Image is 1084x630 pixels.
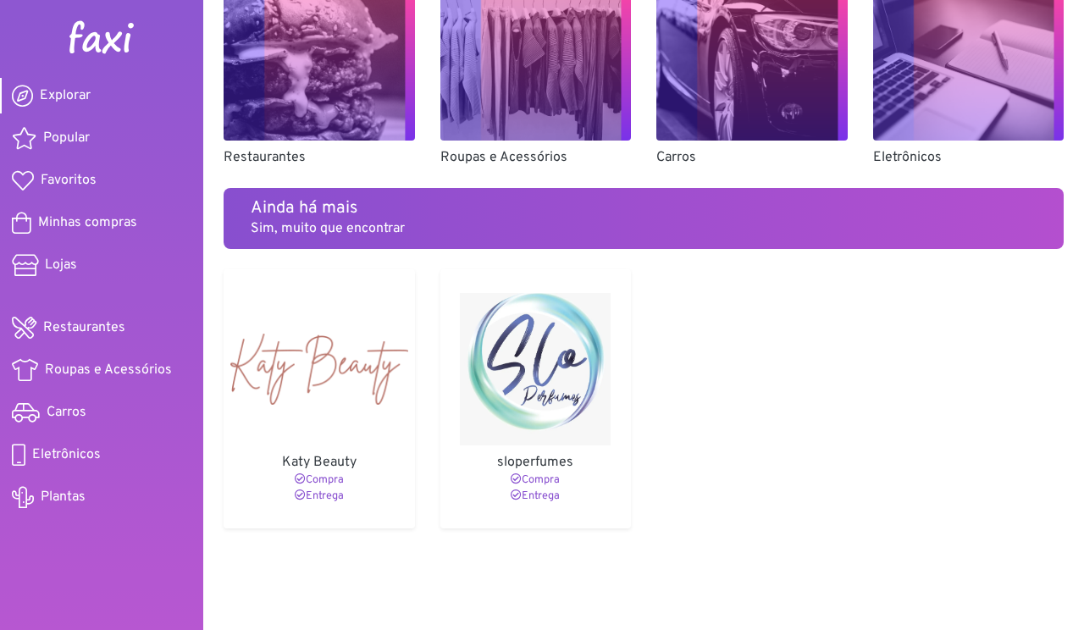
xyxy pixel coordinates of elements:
img: Katy Beauty [230,293,408,445]
p: Compra [230,472,408,489]
span: Roupas e Acessórios [45,360,172,380]
p: Sim, muito que encontrar [251,218,1037,239]
a: sloperfumes sloperfumes Compra Entrega [440,269,632,528]
p: Carros [656,147,848,168]
p: Katy Beauty [230,452,408,472]
span: Eletrônicos [32,445,101,465]
p: Entrega [447,489,625,505]
span: Explorar [40,86,91,106]
span: Carros [47,402,86,423]
span: Plantas [41,487,86,507]
p: Entrega [230,489,408,505]
span: Favoritos [41,170,97,191]
p: Roupas e Acessórios [440,147,632,168]
p: Compra [447,472,625,489]
a: Katy Beauty Katy Beauty Compra Entrega [224,269,415,528]
p: Restaurantes [224,147,415,168]
span: Popular [43,128,90,148]
img: sloperfumes [447,293,625,445]
span: Restaurantes [43,318,125,338]
span: Minhas compras [38,213,137,233]
span: Lojas [45,255,77,275]
p: sloperfumes [447,452,625,472]
p: Eletrônicos [873,147,1065,168]
h5: Ainda há mais [251,198,1037,218]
